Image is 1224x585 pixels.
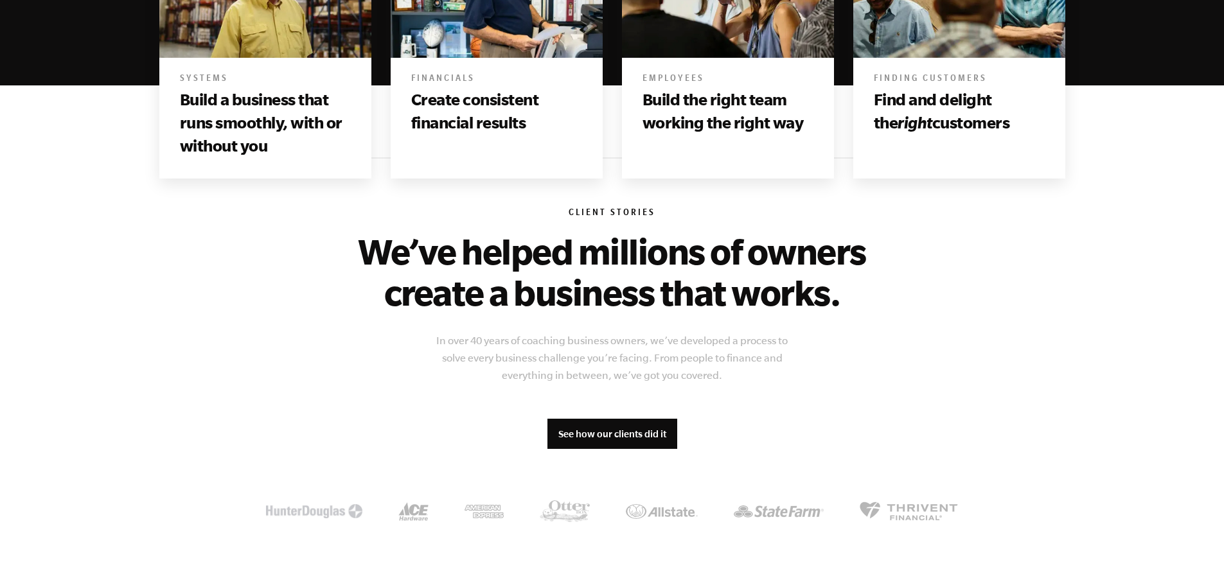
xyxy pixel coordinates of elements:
a: See how our clients did it [547,419,677,450]
img: Ace Harware Logo [398,502,429,521]
img: Thrivent Financial Logo [860,502,958,521]
h6: Employees [643,73,813,86]
h6: Systems [180,73,351,86]
h6: Finding Customers [874,73,1045,86]
img: Allstate Logo [626,504,698,519]
h3: Create consistent financial results [411,88,582,135]
h3: Build the right team working the right way [643,88,813,135]
img: OtterBox Logo [540,500,590,522]
h6: Financials [411,73,582,86]
h3: Find and delight the customers [874,88,1045,135]
img: State Farm Logo [734,505,824,518]
i: right [898,113,932,132]
h2: We’ve helped millions of owners create a business that works. [339,231,886,313]
h6: Client Stories [222,207,1003,220]
img: McDonalds Logo [266,504,362,518]
img: American Express Logo [465,505,504,518]
p: In over 40 years of coaching business owners, we’ve developed a process to solve every business c... [426,332,799,384]
h3: Build a business that runs smoothly, with or without you [180,88,351,158]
